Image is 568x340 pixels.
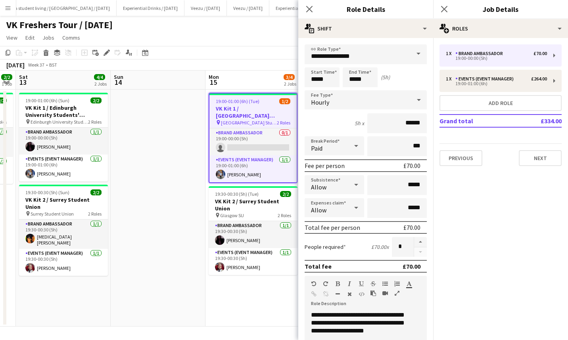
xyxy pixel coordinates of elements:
a: Jobs [39,32,58,43]
button: Unordered List [382,281,388,287]
span: 19:30-00:30 (5h) (Tue) [215,191,259,197]
span: 2/2 [90,189,102,195]
div: [DATE] [6,61,25,69]
span: Surrey Student Union [31,211,74,217]
button: Veezu / [DATE] [184,0,227,16]
span: 2 Roles [88,119,102,125]
div: Roles [433,19,568,38]
div: 5h x [355,120,364,127]
div: Fee per person [305,162,345,170]
span: [GEOGRAPHIC_DATA] Students Union [221,120,277,126]
app-card-role: Brand Ambassador1/119:30-00:30 (5h)[PERSON_NAME] [209,221,297,248]
div: 19:00-01:00 (6h) (Sun)2/2VK Kit 1 / Edinburgh University Students' Association Edinburgh Universi... [19,93,108,181]
div: Events (Event Manager) [455,76,517,82]
span: Sun [114,73,123,80]
button: Previous [439,150,482,166]
h3: VK Kit 1 / Edinburgh University Students' Association [19,104,108,118]
app-card-role: Events (Event Manager)1/119:30-00:30 (5h)[PERSON_NAME] [209,248,297,275]
span: Paid [311,144,322,152]
span: 2/2 [1,74,12,80]
div: (5h) [381,74,390,81]
div: 2 Jobs [284,81,296,87]
button: Underline [359,281,364,287]
span: Glasgow SU [220,212,244,218]
td: £334.00 [514,115,562,127]
span: 3/4 [284,74,295,80]
span: Jobs [42,34,54,41]
span: 19:30-00:30 (5h) (Sun) [25,189,69,195]
span: 2 Roles [278,212,291,218]
div: 2 Jobs [94,81,107,87]
div: £264.00 [531,76,547,82]
app-card-role: Events (Event Manager)1/119:00-01:00 (6h)[PERSON_NAME] [19,155,108,181]
button: Next [519,150,562,166]
h3: VK Kit 2 / Surrey Student Union [19,196,108,210]
app-card-role: Brand Ambassador1/119:30-00:30 (5h)[MEDICAL_DATA][PERSON_NAME] [19,220,108,249]
div: 19:00-01:00 (6h) [446,82,547,86]
button: Italic [347,281,352,287]
app-job-card: 19:00-01:00 (6h) (Tue)1/2VK Kit 1 / [GEOGRAPHIC_DATA] Students Union [GEOGRAPHIC_DATA] Students U... [209,93,297,183]
button: Experiential Drinks / [DATE] [269,0,337,16]
div: Total fee [305,262,332,270]
button: Clear Formatting [347,291,352,297]
div: Shift [298,19,433,38]
div: 1 x [446,51,455,56]
span: 4/4 [94,74,105,80]
span: Sat [19,73,28,80]
span: Week 37 [26,62,46,68]
div: £70.00 [403,262,420,270]
app-card-role: Events (Event Manager)1/119:00-01:00 (6h)[PERSON_NAME] [209,155,297,182]
span: Comms [62,34,80,41]
button: Horizontal Line [335,291,340,297]
button: Ordered List [394,281,400,287]
span: 2/2 [90,97,102,103]
span: Allow [311,183,326,191]
button: Text Color [406,281,412,287]
span: 1/2 [279,98,290,104]
span: 14 [113,78,123,87]
span: 2/2 [280,191,291,197]
span: Allow [311,206,326,214]
button: Experiential Drinks / [DATE] [117,0,184,16]
app-job-card: 19:30-00:30 (5h) (Sun)2/2VK Kit 2 / Surrey Student Union Surrey Student Union2 RolesBrand Ambassa... [19,185,108,276]
div: 19:00-00:00 (5h) [446,56,547,60]
h3: Role Details [298,4,433,14]
app-card-role: Events (Event Manager)1/119:30-00:30 (5h)[PERSON_NAME] [19,249,108,276]
span: 2 Roles [277,120,290,126]
div: Brand Ambassador [455,51,506,56]
span: 13 [18,78,28,87]
label: People required [305,243,346,250]
span: 19:00-01:00 (6h) (Sun) [25,97,69,103]
div: £70.00 x [371,243,389,250]
button: Redo [323,281,328,287]
span: View [6,34,17,41]
a: Comms [59,32,83,43]
div: £70.00 [403,162,420,170]
button: Increase [414,237,427,247]
div: £70.00 [403,223,420,231]
span: Mon [209,73,219,80]
div: Total fee per person [305,223,360,231]
button: Insert video [382,290,388,296]
td: Grand total [439,115,514,127]
app-card-role: Brand Ambassador1/119:00-00:00 (5h)[PERSON_NAME] [19,128,108,155]
button: Paste as plain text [370,290,376,296]
div: 1 Job [2,81,12,87]
a: View [3,32,21,43]
a: Edit [22,32,38,43]
h3: VK Kit 2 / Surrey Student Union [209,198,297,212]
span: Edinburgh University Students' Association [31,119,88,125]
button: Bold [335,281,340,287]
app-job-card: 19:30-00:30 (5h) (Tue)2/2VK Kit 2 / Surrey Student Union Glasgow SU2 RolesBrand Ambassador1/119:3... [209,186,297,275]
button: HTML Code [359,291,364,297]
app-card-role: Brand Ambassador0/119:00-00:00 (5h) [209,128,297,155]
span: Edit [25,34,35,41]
h3: Job Details [433,4,568,14]
span: 19:00-01:00 (6h) (Tue) [216,98,259,104]
button: Veezu / [DATE] [227,0,269,16]
div: BST [49,62,57,68]
button: Undo [311,281,317,287]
